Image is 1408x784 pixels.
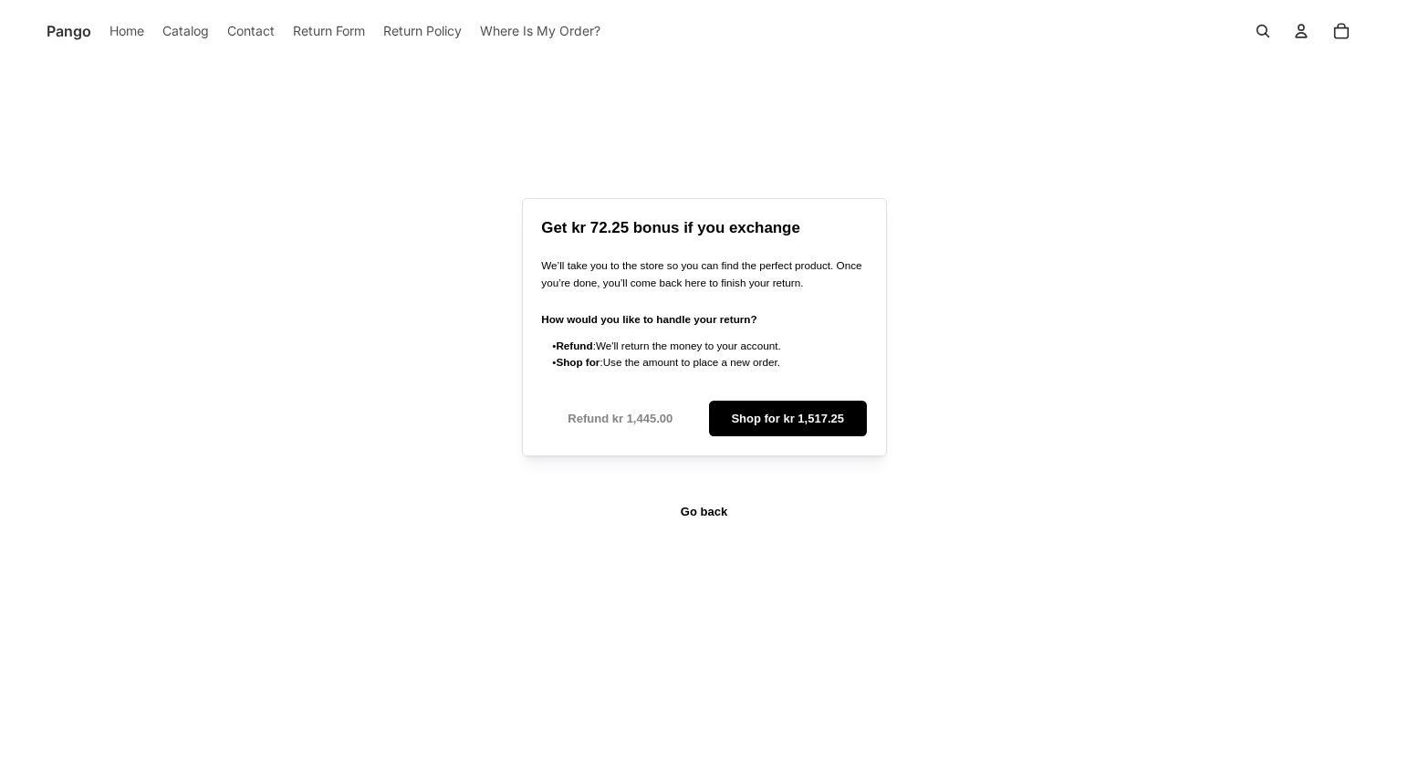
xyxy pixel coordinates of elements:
[384,11,463,51] a: Return Policy
[1281,11,1321,51] summary: Open account menu
[47,20,92,43] span: Pango
[552,338,866,355] p: • : We'll return the money to your account.
[228,20,276,41] span: Contact
[661,494,747,529] button: Go back
[47,11,92,51] a: Pango
[552,354,866,371] p: • : Use the amount to place a new order.
[522,152,887,179] h1: Exchange for any product?
[294,11,366,51] a: Return Form
[541,311,866,329] p: How would you like to handle your return?
[541,218,866,239] h2: Get kr 72.25 bonus if you exchange
[1243,11,1283,51] button: Open search
[384,20,463,41] span: Return Policy
[541,257,866,291] p: We’ll take you to the store so you can find the perfect product. Once you’re done, you’ll come ba...
[110,20,145,41] span: Home
[709,401,867,436] button: Shop for kr 1,517.25
[556,340,592,351] strong: Refund
[731,402,844,435] span: Shop for kr 1,517.25
[556,356,600,368] strong: Shop for
[681,495,727,528] span: Go back
[481,20,601,41] span: Where Is My Order?
[568,402,673,435] span: Refund kr 1,445.00
[1321,11,1361,51] button: Open cart Total items in cart: 0
[481,11,601,51] a: Where Is My Order?
[228,11,276,51] a: Contact
[110,11,145,51] a: Home
[163,20,210,41] span: Catalog
[163,11,210,51] a: Catalog
[541,401,699,436] button: Refund kr 1,445.00
[294,20,366,41] span: Return Form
